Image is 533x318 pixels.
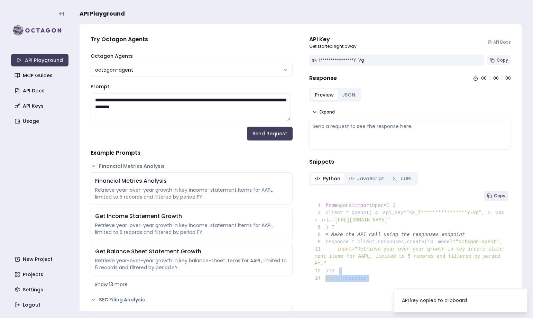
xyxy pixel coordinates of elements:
a: New Project [12,253,69,265]
a: Settings [12,283,69,296]
a: API Docs [488,39,511,45]
div: Get Income Statement Growth [95,212,288,220]
span: , [499,239,502,245]
a: API Docs [12,84,69,97]
span: 8 [315,231,326,238]
span: 1 [315,202,326,209]
button: Copy [487,55,511,65]
h4: Snippets [309,158,511,166]
div: Get Balance Sheet Statement Growth [95,247,288,256]
span: 6 [315,224,326,231]
span: print [325,275,340,281]
p: Get started right away [309,44,357,49]
span: Python [323,175,340,182]
a: API Playground [11,54,68,66]
span: 13 [328,267,339,275]
div: Retrieve year-over-year growth in key income-statement items for AAPL, limited to 5 records and f... [95,187,288,200]
button: Expand [309,107,338,117]
div: : [489,75,490,81]
span: API Playground [80,10,125,18]
span: Copy [494,193,505,199]
span: model= [438,239,456,245]
button: Send Request [247,127,293,140]
img: logo-rect-yK7x_WSZ.svg [11,24,68,37]
button: Copy [484,191,508,201]
span: "Retrieve year-over-year growth in key income-statement items for AAPL, limited to 5 records and ... [315,246,504,266]
button: Preview [311,89,338,100]
div: Financial Metrics Analysis [95,177,288,185]
span: "octagon-agent" [456,239,499,245]
span: # Make the API call using the responses endpoint [325,232,465,237]
span: 9 [315,238,326,246]
button: JSON [338,89,359,100]
button: Show 13 more [91,278,293,291]
span: JavaScript [357,175,384,182]
span: , [482,210,485,216]
span: response = client.responses.create( [315,239,428,245]
div: API Key [309,35,357,44]
span: cURL [401,175,412,182]
div: API key copied to clipboard [402,297,467,304]
span: from [325,203,337,208]
div: 00 [481,75,487,81]
h4: Example Prompts [91,149,293,157]
div: 00 [493,75,499,81]
a: Usage [12,115,69,127]
span: 7 [328,224,339,231]
a: Projects [12,268,69,281]
h4: Response [309,74,337,82]
button: Financial Metrics Analysis [91,163,293,170]
a: Logout [12,299,69,311]
span: 3 [315,209,326,217]
h4: Try Octagon Agents [91,35,293,44]
span: = [352,246,355,252]
span: 11 [315,246,326,253]
span: api_key= [383,210,406,216]
a: API Keys [12,100,69,112]
span: Copy [497,57,508,63]
span: 5 [485,209,496,217]
div: Retrieve year-over-year growth in key balance-sheet items for AAPL, limited to 5 records and filt... [95,257,288,271]
span: 14 [315,275,326,282]
div: : [502,75,503,81]
button: SEC Filing Analysis [91,296,293,303]
label: Octagon Agents [91,53,133,60]
span: ) [315,268,329,274]
span: 12 [315,267,326,275]
span: 10 [427,238,438,246]
div: 00 [505,75,511,81]
span: client = OpenAI( [315,210,372,216]
span: import [355,203,372,208]
span: OpenAI [372,203,389,208]
div: Send a request to see the response here. [312,123,508,130]
span: input [337,246,352,252]
span: 2 [389,202,401,209]
span: openai [337,203,355,208]
label: Prompt [91,83,109,90]
span: (response) [340,275,369,281]
span: 4 [372,209,383,217]
div: Retrieve year-over-year growth in key income-statement items for AAPL, limited to 5 records and f... [95,222,288,236]
a: MCP Guides [12,69,69,82]
span: "[URL][DOMAIN_NAME]" [332,217,390,223]
span: Expand [320,109,335,115]
span: ) [315,225,329,230]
